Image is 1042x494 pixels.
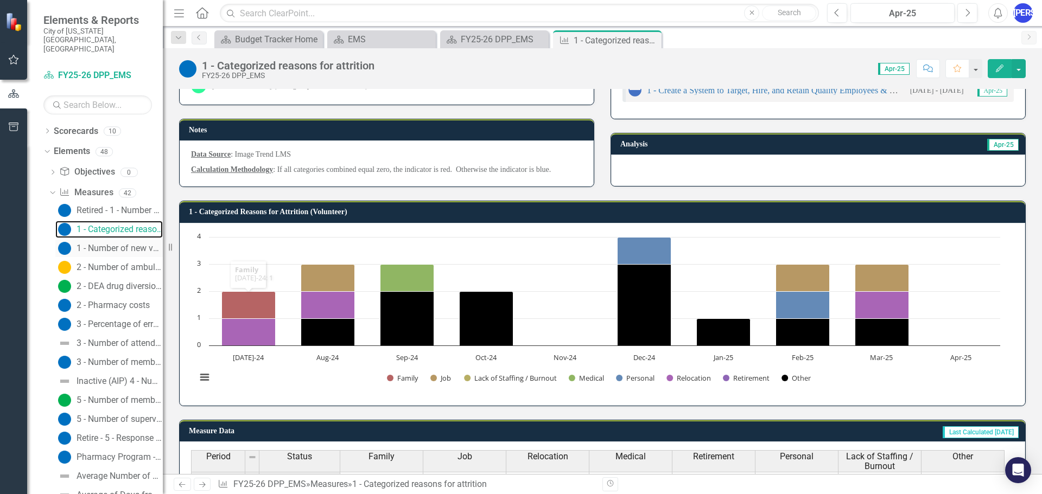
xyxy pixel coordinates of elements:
img: Not Defined [58,337,71,350]
svg: Interactive chart [191,232,1006,394]
div: 2 - Number of ambulances meeting standardization requirements [77,262,163,272]
img: On Target [58,394,71,407]
img: Caution [58,261,71,274]
small: [DATE] - [DATE] [910,85,964,95]
a: 1 - Categorized reasons for attrition [55,221,163,238]
div: Budget Tracker Home [235,33,320,46]
div: » » [218,478,594,491]
img: No Target Established [58,299,71,312]
h3: Analysis [620,140,803,148]
span: Job [458,452,472,461]
div: Retired - 1 - Number of real-time and exit surveys conducted [77,206,163,215]
img: In Progress [628,84,641,97]
text: 3 [197,258,201,268]
a: 2 - DEA drug diversions [55,278,163,295]
a: Elements [54,145,90,158]
a: Budget Tracker Home [217,33,320,46]
h3: 1 - Categorized Reasons for Attrition (Volunteer) [189,208,1020,216]
div: 1 - Categorized reasons for attrition [77,224,163,234]
div: FY25-26 DPP_EMS [461,33,546,46]
span: Search [778,8,801,17]
path: Mar-25, 1. Other. [855,318,909,345]
path: Jul-24, 1. Family. [222,291,276,318]
span: Period [206,452,231,461]
path: Aug-24, 1. Relocation. [301,291,355,318]
button: [PERSON_NAME] [1013,3,1033,23]
a: 5 - Number of member recognition events and opportunities [55,392,163,409]
path: Feb-25, 1. Other. [776,318,830,345]
a: 2 - Number of ambulances meeting standardization requirements [55,259,163,276]
span: Elements & Reports [43,14,152,27]
button: Show Lack of Staffing / Burnout [464,373,557,383]
button: View chart menu, Chart [197,370,212,385]
button: Show Personal [616,373,655,383]
span: Apr-25 [987,139,1019,151]
a: Retire - 5 - Response rating on related polling via member engagement and satisfaction survey [55,429,163,447]
button: Show Relocation [666,373,711,383]
path: Feb-25, 1. Personal. [776,291,830,318]
div: Pharmacy Program - IV/Drug Box [77,452,163,462]
div: 2 - Pharmacy costs [77,300,150,310]
img: 8DAGhfEEPCf229AAAAAElFTkSuQmCC [248,453,257,461]
path: Jan-25, 1. Other. [697,318,751,345]
span: Last Calculated [DATE] [943,426,1019,438]
text: 1 [197,312,201,322]
div: Apr-25 [854,7,951,20]
span: Apr-25 [878,63,910,75]
text: Oct-24 [475,352,497,362]
a: 3 - Number of members utilizing departmental health and wellness opportunities [55,354,163,371]
div: 3 - Number of attendees in advanced care training [77,338,163,348]
button: Show Other [781,373,811,383]
div: 48 [96,147,113,156]
text: Sep-24 [396,352,418,362]
img: No Target Established [58,204,71,217]
a: 1 - Number of new volunteer AICs and AICs existing in the system [55,240,163,257]
a: FY25-26 DPP_EMS [443,33,546,46]
span: Apr-25 [977,85,1007,97]
span: Other [952,452,973,461]
div: 5 - Number of supervisors completing departmental values, vision, and ethics trainings [77,414,163,424]
span: Personal [780,452,814,461]
a: 3 - Number of attendees in advanced care training [55,335,163,352]
a: Inactive (AIP) 4 - Number of EMS follow ups [55,373,163,390]
div: 3 - Number of members utilizing departmental health and wellness opportunities [77,357,163,367]
text: 4 [197,231,201,241]
div: 0 [120,168,138,177]
button: Show Family [387,373,418,383]
span: Retirement [693,452,734,461]
img: No Target Established [58,432,71,445]
strong: Calculation Methodology [191,165,273,174]
path: Oct-24, 2. Other. [460,291,513,345]
h3: Notes [189,126,588,134]
img: No Target Established [58,318,71,331]
a: 3 - Percentage of errant protocol deviations [55,316,163,333]
path: Aug-24, 1. Other. [301,318,355,345]
img: No Target Established [179,60,196,78]
a: 5 - Number of supervisors completing departmental values, vision, and ethics trainings [55,410,163,428]
a: Measures [310,479,348,489]
text: Jan-25 [713,352,733,362]
div: Inactive (AIP) 4 - Number of EMS follow ups [77,376,163,386]
button: Show Retirement [723,373,770,383]
path: Sep-24, 2. Other. [380,291,434,345]
text: 2 [197,285,201,295]
div: Chart. Highcharts interactive chart. [191,232,1014,394]
path: Feb-25, 1. Job. [776,264,830,291]
a: Scorecards [54,125,98,138]
div: 10 [104,126,121,136]
a: 1 - Create a System to Target, Hire, and Retain Quality Employees & Members [647,86,922,95]
text: Nov-24 [554,352,577,362]
text: Apr-25 [950,352,971,362]
h3: Measure Data [189,427,498,435]
a: EMS [330,33,433,46]
text: [DATE]-24 [233,352,264,362]
strong: Data Source [191,150,231,158]
a: Measures [59,187,113,199]
path: Dec-24, 3. Other. [618,264,671,345]
input: Search ClearPoint... [220,4,819,23]
div: 1 - Categorized reasons for attrition [574,34,659,47]
text: Personal [626,373,655,383]
path: Sep-24, 1. Medical. [380,264,434,291]
img: No Target Established [58,223,71,236]
img: No Target Established [58,451,71,464]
